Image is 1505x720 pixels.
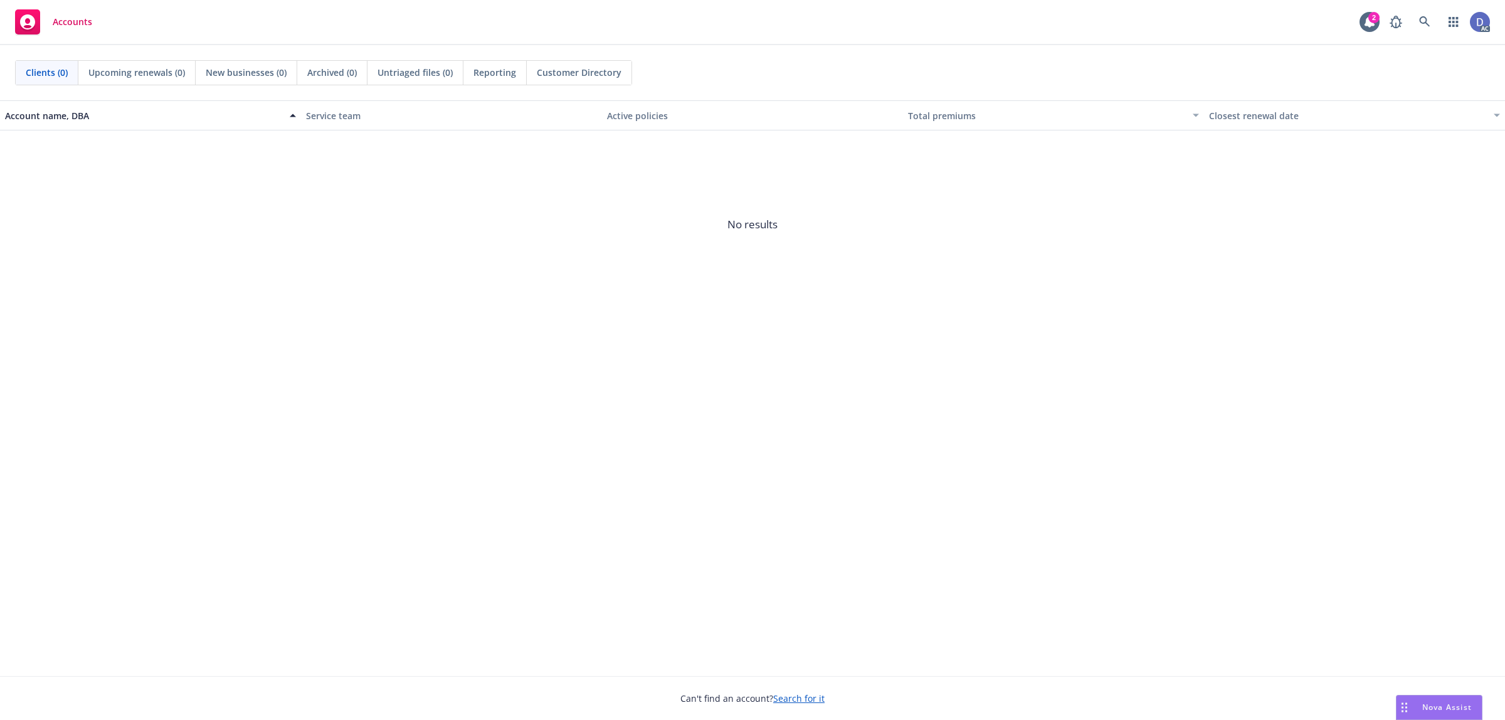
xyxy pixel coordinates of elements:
a: Report a Bug [1383,9,1408,34]
div: Active policies [607,109,898,122]
div: Drag to move [1397,696,1412,719]
button: Nova Assist [1396,695,1482,720]
button: Closest renewal date [1204,100,1505,130]
span: Reporting [473,66,516,79]
span: Clients (0) [26,66,68,79]
div: Closest renewal date [1209,109,1486,122]
a: Accounts [10,4,97,40]
span: Accounts [53,17,92,27]
div: Account name, DBA [5,109,282,122]
div: Service team [306,109,597,122]
button: Total premiums [903,100,1204,130]
span: New businesses (0) [206,66,287,79]
img: photo [1470,12,1490,32]
div: 2 [1368,12,1380,23]
div: Total premiums [908,109,1185,122]
a: Search for it [773,692,825,704]
a: Search [1412,9,1437,34]
span: Archived (0) [307,66,357,79]
a: Switch app [1441,9,1466,34]
span: Upcoming renewals (0) [88,66,185,79]
span: Untriaged files (0) [378,66,453,79]
button: Service team [301,100,602,130]
span: Nova Assist [1422,702,1472,712]
button: Active policies [602,100,903,130]
span: Can't find an account? [680,692,825,705]
span: Customer Directory [537,66,621,79]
